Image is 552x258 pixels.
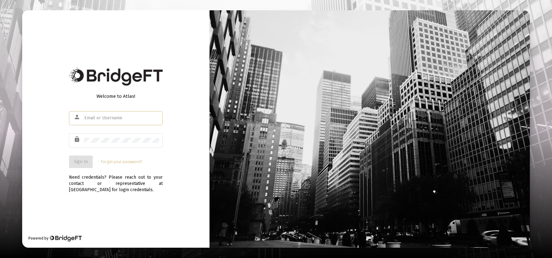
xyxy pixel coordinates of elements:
img: Bridge Financial Technology Logo [69,68,163,86]
button: Sign In [69,156,93,168]
span: Sign In [74,159,88,164]
mat-icon: person [74,113,81,121]
img: Bridge Financial Technology Logo [49,235,82,241]
div: Need credentials? Please reach out to your contact or representative at [GEOGRAPHIC_DATA] for log... [69,168,163,193]
div: Powered by [28,235,82,241]
div: Welcome to Atlas! [69,93,163,99]
mat-icon: lock [74,136,81,143]
input: Email or Username [84,116,159,121]
a: Forgot your password? [101,159,142,165]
